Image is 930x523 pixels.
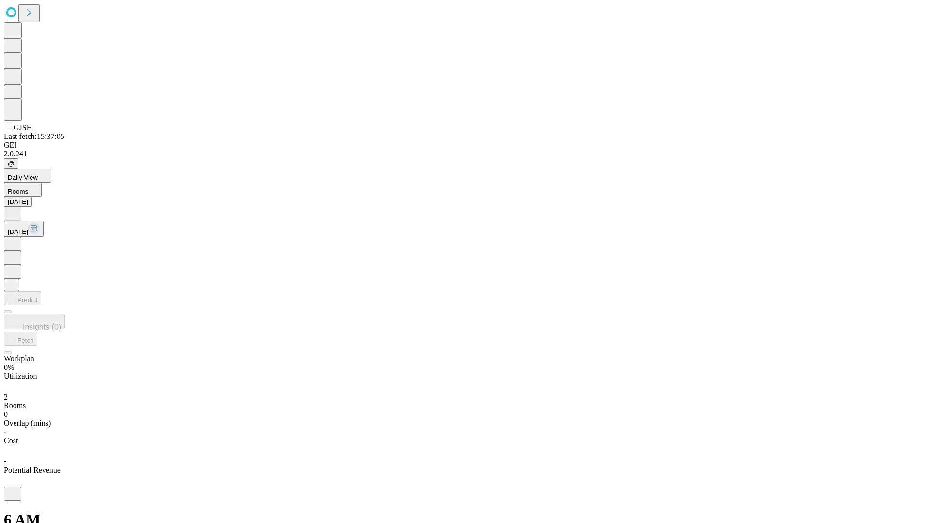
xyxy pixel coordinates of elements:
span: 0 [4,410,8,418]
span: Workplan [4,354,34,363]
span: Insights (0) [23,323,61,331]
span: Utilization [4,372,37,380]
button: Daily View [4,169,51,183]
div: 2.0.241 [4,150,926,158]
button: @ [4,158,18,169]
button: Fetch [4,332,37,346]
span: Daily View [8,174,38,181]
button: Rooms [4,183,42,197]
div: GEI [4,141,926,150]
span: Last fetch: 15:37:05 [4,132,64,140]
button: [DATE] [4,221,44,237]
span: - [4,428,6,436]
button: [DATE] [4,197,32,207]
button: Insights (0) [4,314,65,329]
span: [DATE] [8,228,28,235]
span: Rooms [8,188,28,195]
span: Rooms [4,401,26,410]
span: GJSH [14,123,32,132]
span: 2 [4,393,8,401]
span: - [4,457,6,465]
span: Potential Revenue [4,466,61,474]
button: Predict [4,291,41,305]
span: @ [8,160,15,167]
span: 0% [4,363,14,371]
span: Overlap (mins) [4,419,51,427]
span: Cost [4,436,18,445]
